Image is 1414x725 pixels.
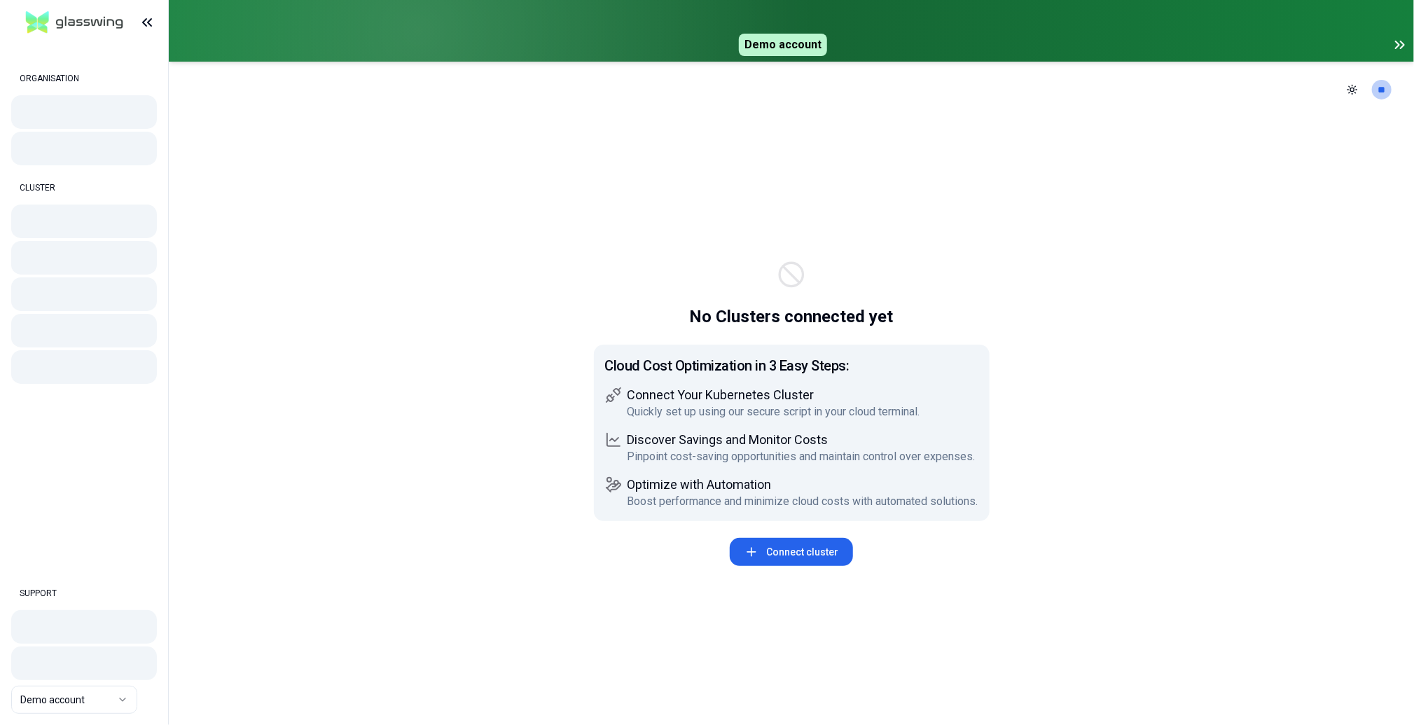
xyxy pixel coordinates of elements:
[628,431,976,448] h1: Discover Savings and Monitor Costs
[20,6,129,39] img: GlassWing
[628,387,920,403] h1: Connect Your Kubernetes Cluster
[690,305,894,328] p: No Clusters connected yet
[628,448,976,465] p: Pinpoint cost-saving opportunities and maintain control over expenses.
[11,64,157,92] div: ORGANISATION
[11,174,157,202] div: CLUSTER
[11,579,157,607] div: SUPPORT
[628,403,920,420] p: Quickly set up using our secure script in your cloud terminal.
[739,34,827,56] span: Demo account
[628,493,978,510] p: Boost performance and minimize cloud costs with automated solutions.
[628,476,978,493] h1: Optimize with Automation
[605,356,978,375] p: Cloud Cost Optimization in 3 Easy Steps:
[730,538,853,566] button: Connect cluster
